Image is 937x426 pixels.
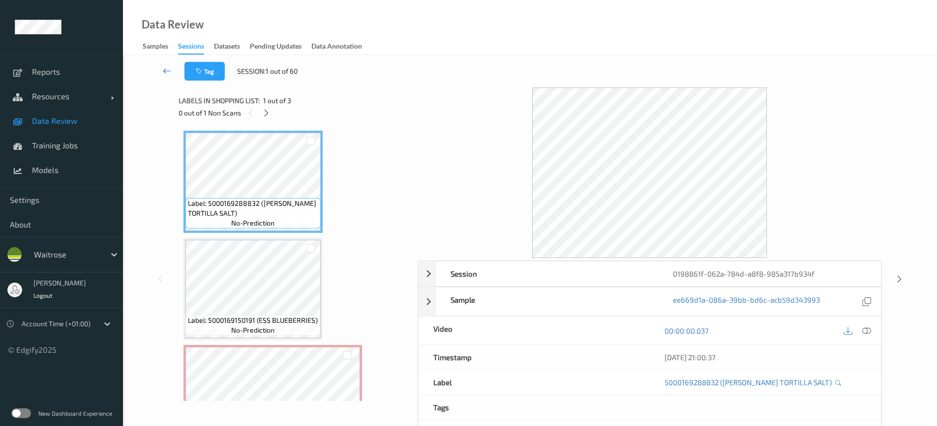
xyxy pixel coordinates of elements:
[231,218,274,228] span: no-prediction
[658,261,880,286] div: 0198861f-062a-784d-a8f8-985a317b934f
[436,261,658,286] div: Session
[143,41,168,54] div: Samples
[311,40,372,54] a: Data Annotation
[184,62,225,81] button: Tag
[142,20,204,29] div: Data Review
[214,41,240,54] div: Datasets
[665,377,832,387] a: 5000169288832 ([PERSON_NAME] TORTILLA SALT)
[188,315,318,325] span: Label: 5000169150191 (ESS BLUEBERRIES)
[250,40,311,54] a: Pending Updates
[419,316,650,344] div: Video
[418,287,881,316] div: Sampleee669d1a-086a-39bb-bd6c-acb59d343993
[250,41,302,54] div: Pending Updates
[231,325,274,335] span: no-prediction
[419,370,650,395] div: Label
[673,295,820,308] a: ee669d1a-086a-39bb-bd6c-acb59d343993
[418,261,881,286] div: Session0198861f-062a-784d-a8f8-985a317b934f
[214,40,250,54] a: Datasets
[311,41,362,54] div: Data Annotation
[419,345,650,369] div: Timestamp
[665,352,866,362] div: [DATE] 21:00:37
[178,40,214,55] a: Sessions
[263,96,291,106] span: 1 out of 3
[143,40,178,54] a: Samples
[665,326,709,336] a: 00:00:00.037
[436,287,658,315] div: Sample
[178,41,204,55] div: Sessions
[237,66,266,76] span: Session:
[419,395,650,420] div: Tags
[188,199,318,218] span: Label: 5000169288832 ([PERSON_NAME] TORTILLA SALT)
[266,66,298,76] span: 1 out of 60
[179,107,411,119] div: 0 out of 1 Non Scans
[179,96,260,106] span: Labels in shopping list:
